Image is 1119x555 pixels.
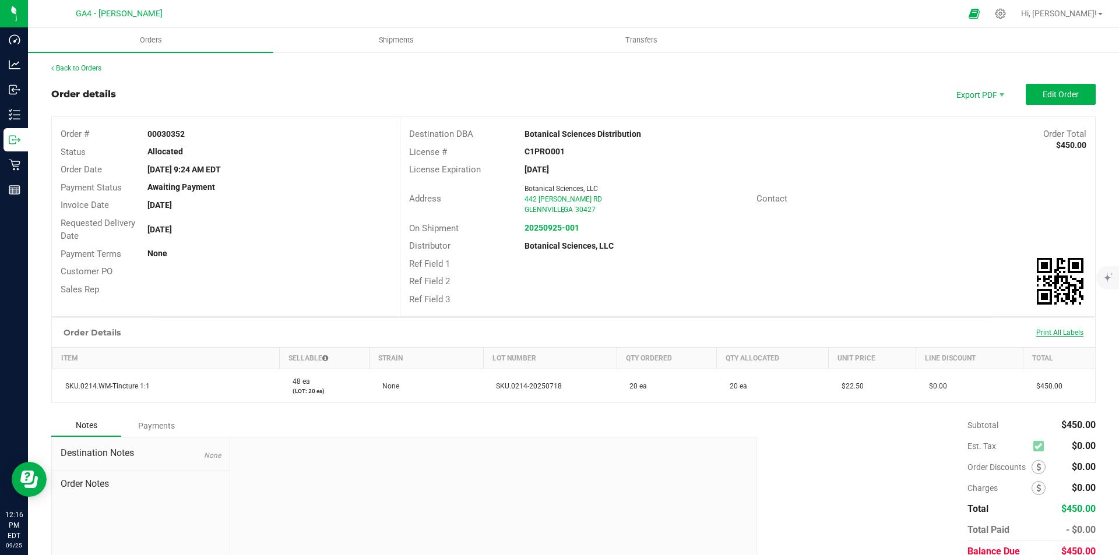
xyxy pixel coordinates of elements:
span: 48 ea [287,377,310,386]
span: Shipments [363,35,430,45]
span: Total [967,503,988,514]
span: None [204,451,221,459]
qrcode: 00030352 [1037,258,1083,305]
span: $0.00 [1072,482,1096,493]
span: Payment Status [61,182,122,193]
span: Order Total [1043,129,1086,139]
span: Customer PO [61,266,112,277]
th: Item [52,348,280,369]
span: 30427 [575,206,596,214]
strong: [DATE] [525,165,549,174]
th: Line Discount [916,348,1023,369]
inline-svg: Inbound [9,84,20,96]
div: Order details [51,87,116,101]
span: Status [61,147,86,157]
span: Order # [61,129,89,139]
span: Charges [967,483,1032,493]
p: 12:16 PM EDT [5,510,23,541]
span: Open Ecommerce Menu [961,2,987,25]
a: Orders [28,28,273,52]
strong: $450.00 [1056,140,1086,150]
img: Scan me! [1037,258,1083,305]
span: 442 [PERSON_NAME] RD [525,195,602,203]
strong: C1PRO001 [525,147,565,156]
span: , [562,206,564,214]
span: 20 ea [624,382,647,390]
a: 20250925-001 [525,223,579,232]
span: Subtotal [967,420,998,430]
span: Payment Terms [61,249,121,259]
th: Qty Ordered [617,348,717,369]
inline-svg: Dashboard [9,34,20,45]
inline-svg: Outbound [9,134,20,146]
span: $450.00 [1030,382,1062,390]
span: 20 ea [724,382,747,390]
div: Notes [51,415,121,437]
button: Edit Order [1026,84,1096,105]
span: - $0.00 [1066,524,1096,535]
span: GA4 - [PERSON_NAME] [76,9,163,19]
span: None [376,382,399,390]
span: License # [409,147,447,157]
strong: Botanical Sciences Distribution [525,129,641,139]
span: $450.00 [1061,503,1096,514]
span: Calculate excise tax [1033,439,1049,454]
span: On Shipment [409,223,459,234]
span: Order Date [61,164,102,175]
span: Invoice Date [61,200,109,210]
strong: [DATE] 9:24 AM EDT [147,165,221,174]
span: Transfers [610,35,673,45]
span: Sales Rep [61,284,99,295]
span: Edit Order [1043,90,1079,99]
a: Shipments [273,28,519,52]
span: GLENNVILLE [525,206,565,214]
span: Ref Field 2 [409,276,450,287]
p: 09/25 [5,541,23,550]
span: Est. Tax [967,441,1029,451]
div: Manage settings [993,8,1008,19]
li: Export PDF [944,84,1014,105]
strong: None [147,249,167,258]
span: Address [409,193,441,204]
div: Payments [121,415,191,436]
strong: [DATE] [147,200,172,210]
span: Total Paid [967,524,1009,535]
strong: [DATE] [147,225,172,234]
span: Ref Field 1 [409,259,450,269]
strong: Botanical Sciences, LLC [525,241,614,250]
h1: Order Details [64,328,121,337]
span: Distributor [409,241,451,251]
span: Hi, [PERSON_NAME]! [1021,9,1097,18]
span: Orders [124,35,178,45]
span: $450.00 [1061,419,1096,430]
span: Print All Labels [1036,328,1083,337]
strong: 00030352 [147,129,185,139]
p: (LOT: 20 ea) [287,387,363,395]
span: $0.00 [923,382,947,390]
span: Botanical Sciences, LLC [525,185,598,193]
th: Qty Allocated [717,348,829,369]
th: Lot Number [483,348,617,369]
span: $0.00 [1072,461,1096,472]
strong: Allocated [147,147,183,156]
span: SKU.0214-20250718 [490,382,562,390]
strong: Awaiting Payment [147,182,215,192]
a: Transfers [519,28,764,52]
span: License Expiration [409,164,481,175]
inline-svg: Inventory [9,109,20,121]
inline-svg: Reports [9,184,20,196]
th: Unit Price [829,348,916,369]
span: Order Notes [61,477,221,491]
th: Sellable [280,348,370,369]
a: Back to Orders [51,64,101,72]
inline-svg: Analytics [9,59,20,70]
inline-svg: Retail [9,159,20,171]
iframe: Resource center [12,462,47,497]
span: GA [564,206,573,214]
span: $22.50 [836,382,864,390]
span: Order Discounts [967,462,1032,472]
span: $0.00 [1072,440,1096,451]
span: Destination Notes [61,446,221,460]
